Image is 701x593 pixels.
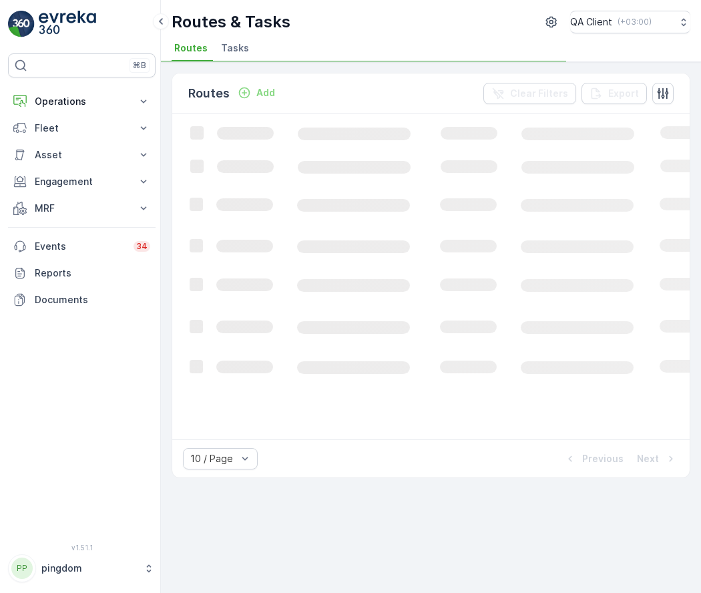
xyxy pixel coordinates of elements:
p: Previous [582,452,624,465]
p: pingdom [41,562,137,575]
p: Documents [35,293,150,307]
a: Reports [8,260,156,286]
button: Add [232,85,280,101]
button: MRF [8,195,156,222]
p: ⌘B [133,60,146,71]
span: Tasks [221,41,249,55]
span: v 1.51.1 [8,544,156,552]
p: Add [256,86,275,100]
p: Reports [35,266,150,280]
img: logo [8,11,35,37]
p: Engagement [35,175,129,188]
button: Fleet [8,115,156,142]
div: PP [11,558,33,579]
span: Routes [174,41,208,55]
p: MRF [35,202,129,215]
button: QA Client(+03:00) [570,11,690,33]
p: Next [637,452,659,465]
p: Clear Filters [510,87,568,100]
p: QA Client [570,15,612,29]
p: Asset [35,148,129,162]
button: Export [581,83,647,104]
button: Next [636,451,679,467]
p: 34 [136,241,148,252]
button: PPpingdom [8,554,156,582]
button: Previous [562,451,625,467]
button: Asset [8,142,156,168]
p: Export [608,87,639,100]
p: Routes [188,84,230,103]
p: Operations [35,95,129,108]
a: Documents [8,286,156,313]
button: Clear Filters [483,83,576,104]
p: ( +03:00 ) [618,17,652,27]
p: Routes & Tasks [172,11,290,33]
p: Events [35,240,126,253]
img: logo_light-DOdMpM7g.png [39,11,96,37]
p: Fleet [35,122,129,135]
a: Events34 [8,233,156,260]
button: Engagement [8,168,156,195]
button: Operations [8,88,156,115]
